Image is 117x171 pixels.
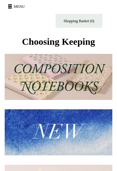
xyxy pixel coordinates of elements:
span: Choosing Keeping [22,36,95,47]
img: 202302 Composition ledgers.jpg__PID:69722ee6-fa44-49dd-a067-31375e5d54ec [5,54,112,100]
button: Menu [6,2,28,12]
a: Choosing Keeping [22,41,95,46]
img: New.jpg__PID:f73bdf93-380a-4a35-bcfe-7823039498e1 [5,109,112,155]
a: Shopping Basket (0) [56,14,102,28]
